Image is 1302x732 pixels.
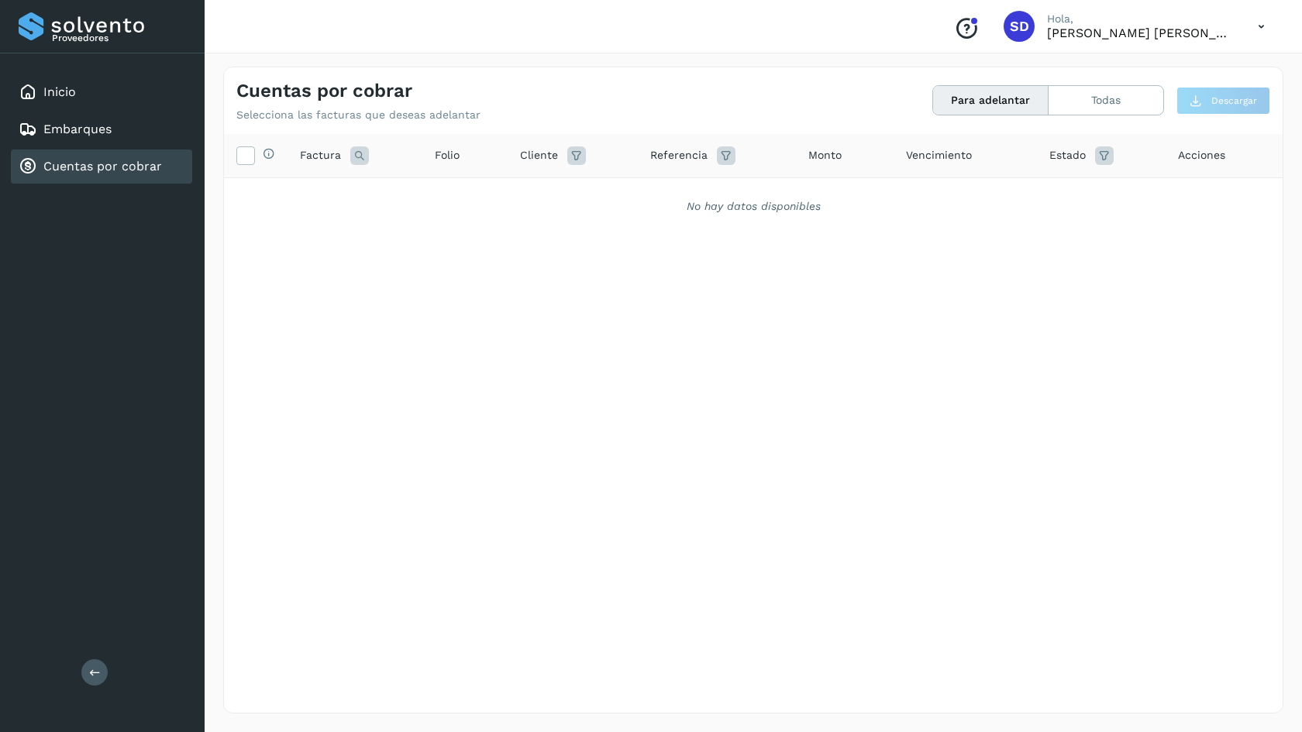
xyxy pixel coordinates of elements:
a: Inicio [43,84,76,99]
span: Acciones [1178,147,1225,163]
button: Todas [1049,86,1163,115]
span: Vencimiento [906,147,972,163]
span: Cliente [520,147,558,163]
span: Folio [435,147,460,163]
p: Selecciona las facturas que deseas adelantar [236,108,480,122]
p: Sergio David Rojas Mote [1047,26,1233,40]
span: Referencia [650,147,708,163]
p: Hola, [1047,12,1233,26]
span: Factura [300,147,341,163]
p: Proveedores [52,33,186,43]
a: Cuentas por cobrar [43,159,162,174]
div: No hay datos disponibles [244,198,1262,215]
div: Inicio [11,75,192,109]
h4: Cuentas por cobrar [236,80,412,102]
span: Estado [1049,147,1086,163]
a: Embarques [43,122,112,136]
button: Para adelantar [933,86,1049,115]
span: Descargar [1211,94,1257,108]
span: Monto [808,147,842,163]
div: Cuentas por cobrar [11,149,192,184]
div: Embarques [11,112,192,146]
button: Descargar [1176,87,1270,115]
